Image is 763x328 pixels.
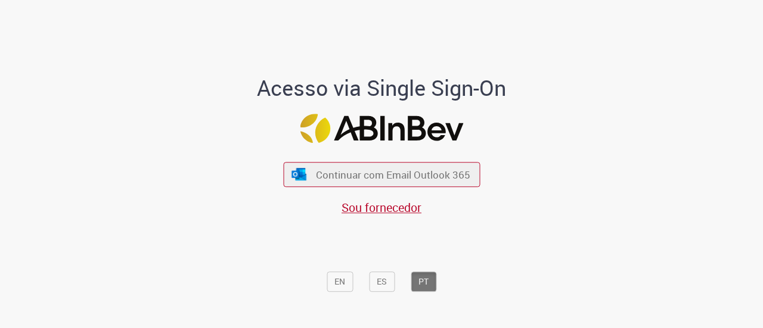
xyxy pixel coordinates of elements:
h1: Acesso via Single Sign-On [216,76,547,100]
a: Sou fornecedor [342,199,421,215]
button: ícone Azure/Microsoft 360 Continuar com Email Outlook 365 [283,163,480,187]
button: PT [411,271,436,292]
img: ícone Azure/Microsoft 360 [291,168,308,180]
button: ES [369,271,395,292]
img: Logo ABInBev [300,114,463,143]
button: EN [327,271,353,292]
span: Continuar com Email Outlook 365 [316,168,470,182]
